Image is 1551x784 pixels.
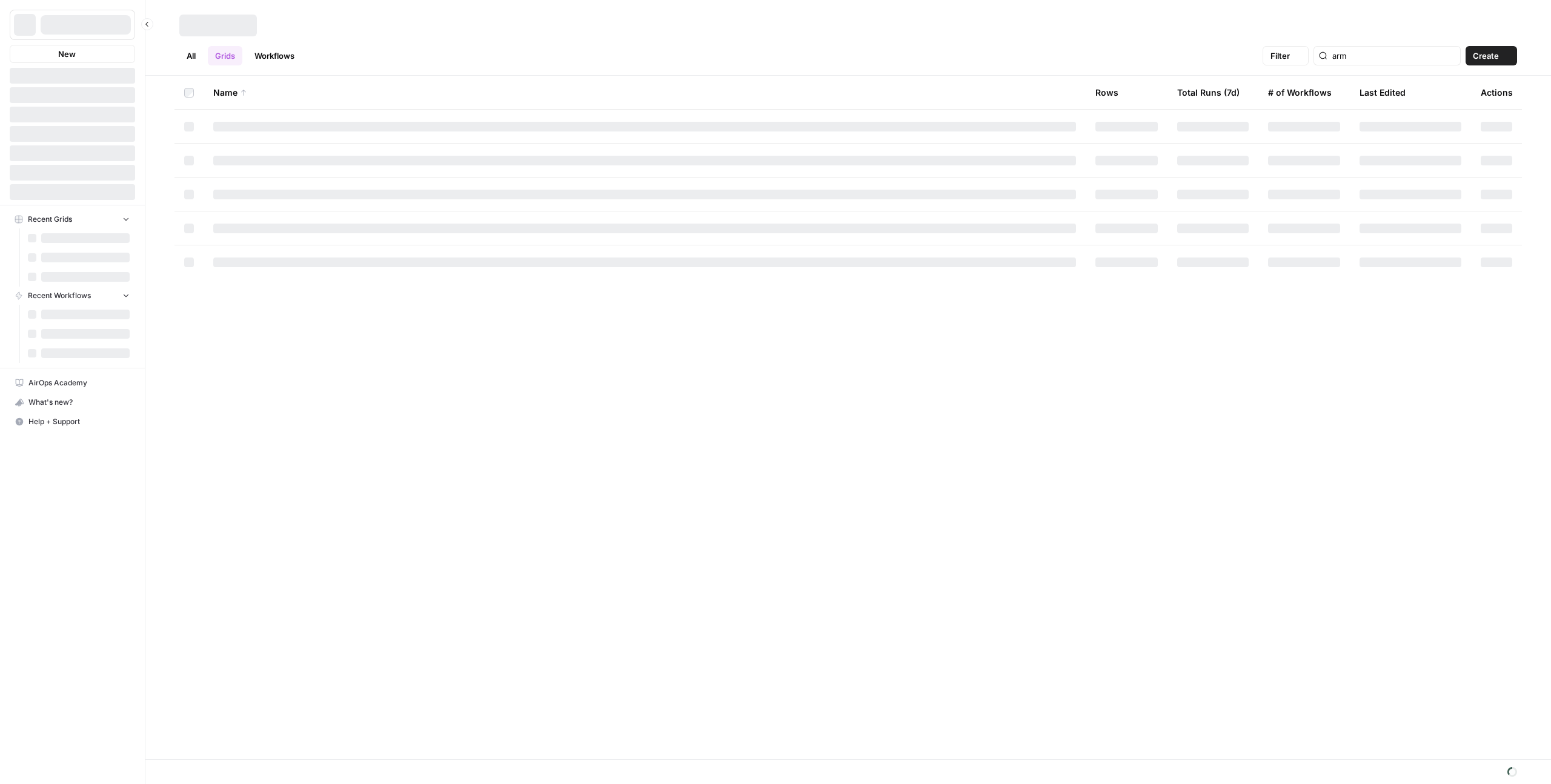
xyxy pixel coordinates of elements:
[1466,46,1517,65] button: Create
[28,214,72,225] span: Recent Grids
[1332,50,1455,62] input: Search
[1360,76,1406,109] div: Last Edited
[10,393,135,412] button: What's new?
[28,377,130,388] span: AirOps Academy
[179,46,203,65] a: All
[10,210,135,228] button: Recent Grids
[1481,76,1513,109] div: Actions
[1095,76,1118,109] div: Rows
[28,416,130,427] span: Help + Support
[58,48,76,60] span: New
[213,76,1076,109] div: Name
[1177,76,1240,109] div: Total Runs (7d)
[1263,46,1309,65] button: Filter
[10,412,135,431] button: Help + Support
[1270,50,1290,62] span: Filter
[208,46,242,65] a: Grids
[1268,76,1332,109] div: # of Workflows
[10,373,135,393] a: AirOps Academy
[1473,50,1499,62] span: Create
[10,393,135,411] div: What's new?
[10,45,135,63] button: New
[28,290,91,301] span: Recent Workflows
[247,46,302,65] a: Workflows
[10,287,135,305] button: Recent Workflows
